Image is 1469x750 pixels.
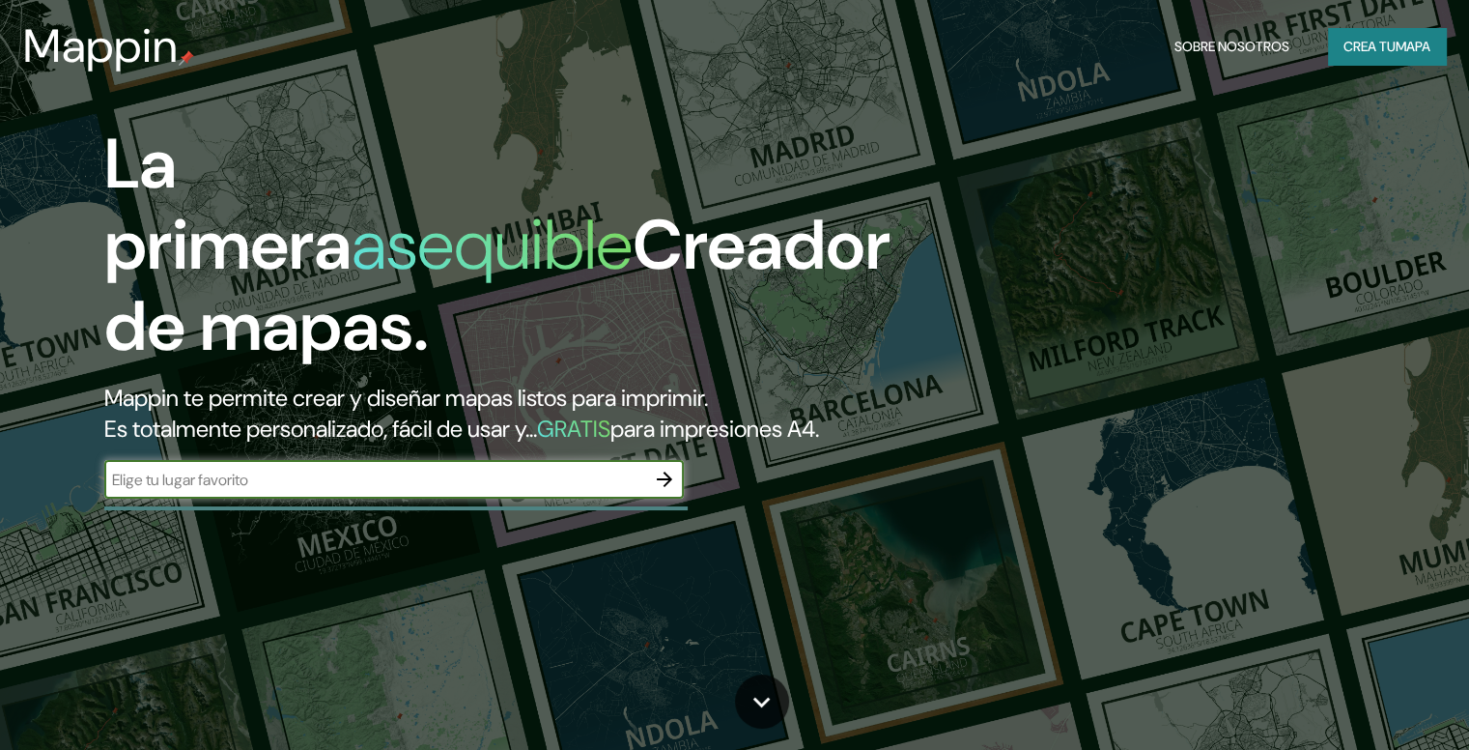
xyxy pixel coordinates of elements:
font: Crea tu [1343,38,1396,55]
font: Sobre nosotros [1174,38,1289,55]
button: Crea tumapa [1328,28,1446,65]
font: Es totalmente personalizado, fácil de usar y... [104,414,537,444]
input: Elige tu lugar favorito [104,469,645,491]
font: para impresiones A4. [610,414,819,444]
img: pin de mapeo [179,50,194,66]
iframe: Help widget launcher [1297,675,1448,729]
font: Mappin [23,15,179,76]
font: GRATIS [537,414,610,444]
font: Mappin te permite crear y diseñar mapas listos para imprimir. [104,383,708,413]
font: Creador de mapas. [104,200,890,371]
button: Sobre nosotros [1167,28,1297,65]
font: asequible [352,200,633,290]
font: mapa [1396,38,1430,55]
font: La primera [104,119,352,290]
